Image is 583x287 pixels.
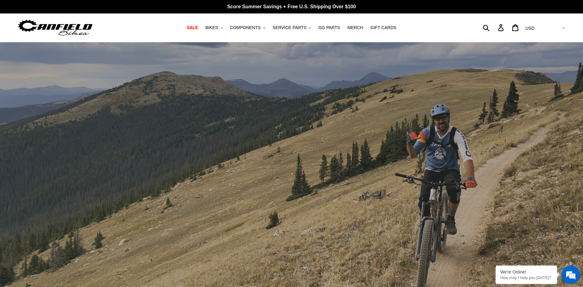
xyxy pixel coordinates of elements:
[202,24,225,32] button: BIKES
[500,270,552,274] div: We're Online!
[486,21,502,34] input: Search
[205,25,218,30] span: BIKES
[184,24,201,32] a: SALE
[315,24,343,32] a: GG PARTS
[230,25,261,30] span: COMPONENTS
[17,18,93,37] img: Canfield Bikes
[318,25,340,30] span: GG PARTS
[370,25,396,30] span: GIFT CARDS
[344,24,366,32] a: MERCH
[500,275,552,280] p: How may I help you today?
[187,25,198,30] span: SALE
[347,25,363,30] span: MERCH
[273,25,306,30] span: SERVICE PARTS
[270,24,314,32] button: SERVICE PARTS
[227,24,268,32] button: COMPONENTS
[367,24,399,32] a: GIFT CARDS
